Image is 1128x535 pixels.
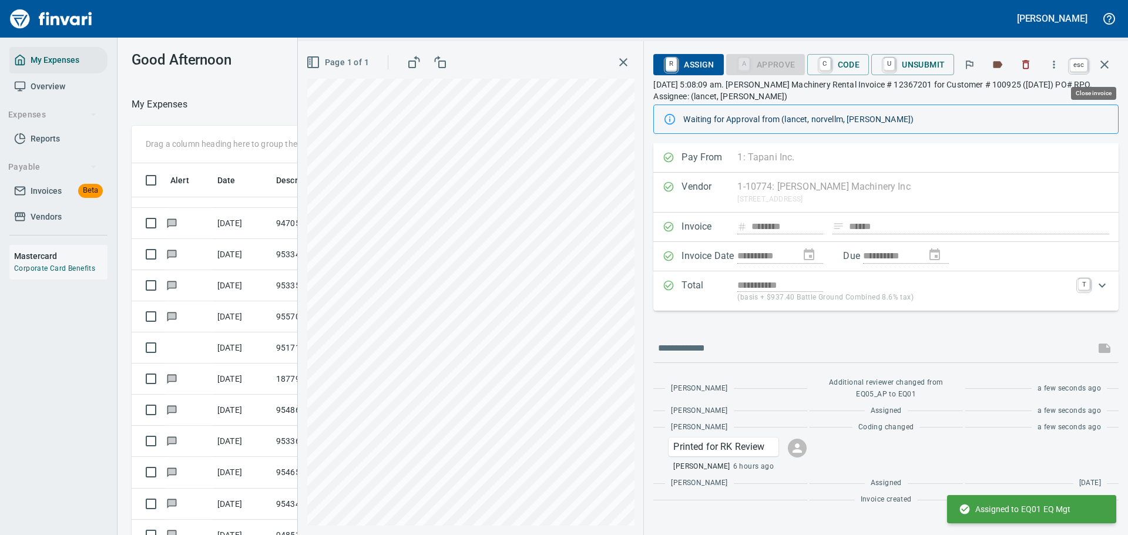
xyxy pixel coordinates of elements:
span: Date [217,173,236,187]
span: Assigned to EQ01 EQ Mgt [959,503,1070,515]
span: Has messages [166,468,178,476]
td: 95465.1105101 [271,457,377,488]
span: Has messages [166,281,178,289]
span: [PERSON_NAME] [673,461,730,473]
button: Expenses [4,104,102,126]
a: Corporate Card Benefits [14,264,95,272]
button: CCode [807,54,869,75]
td: [DATE] [213,426,271,457]
td: [DATE] [213,395,271,426]
span: Assign [663,55,714,75]
span: Invoices [31,184,62,198]
span: My Expenses [31,53,79,68]
span: Unsubmit [881,55,945,75]
span: Assigned [871,405,902,417]
button: Page 1 of 1 [304,52,374,73]
td: 95570.1530038 [271,301,377,332]
span: Coding changed [858,422,914,433]
p: Drag a column heading here to group the table [146,138,318,150]
span: a few seconds ago [1038,383,1101,395]
a: C [820,58,831,70]
td: [DATE] [213,332,271,364]
span: Reports [31,132,60,146]
a: Overview [9,73,108,100]
div: Coding Required [726,59,805,69]
td: 95434.2740005 [271,489,377,520]
button: UUnsubmit [871,54,954,75]
td: 95336.1442013 [271,426,377,457]
td: [DATE] [213,301,271,332]
td: 18779.653013 [271,364,377,395]
div: Waiting for Approval from (lancet, norvellm, [PERSON_NAME]) [683,109,1109,130]
button: Flag [956,52,982,78]
img: Finvari [7,5,95,33]
p: My Expenses [132,97,187,112]
p: Total [681,278,737,304]
button: Payable [4,156,102,178]
span: Alert [170,173,189,187]
button: Discard [1013,52,1039,78]
td: 94705.1120127 [271,208,377,239]
span: Page 1 of 1 [308,55,369,70]
span: a few seconds ago [1038,405,1101,417]
span: 6 hours ago [733,461,774,473]
a: U [884,58,895,70]
td: 95335.1101102 [271,270,377,301]
td: [DATE] [213,489,271,520]
span: Vendors [31,210,62,224]
h6: Mastercard [14,250,108,263]
span: Code [817,55,860,75]
h5: [PERSON_NAME] [1017,12,1087,25]
a: R [666,58,677,70]
td: [DATE] [213,239,271,270]
td: [DATE] [213,364,271,395]
button: More [1041,52,1067,78]
span: Has messages [166,219,178,227]
span: Date [217,173,251,187]
div: Expand [653,271,1119,311]
a: Reports [9,126,108,152]
td: [DATE] [213,208,271,239]
nav: breadcrumb [132,97,187,112]
a: T [1078,278,1090,290]
span: Has messages [166,437,178,445]
p: [DATE] 5:08:09 am. [PERSON_NAME] Machinery Rental Invoice # 12367201 for Customer # 100925 ([DATE... [653,79,1119,102]
span: [PERSON_NAME] [671,383,727,395]
span: Beta [78,184,103,197]
span: Has messages [166,406,178,413]
td: [DATE] [213,457,271,488]
h3: Good Afternoon [132,52,343,68]
p: (basis + $937.40 Battle Ground Combined 8.6% tax) [737,292,1071,304]
a: My Expenses [9,47,108,73]
td: 95171.1103125 [271,332,377,364]
span: Description [276,173,335,187]
a: esc [1070,59,1087,72]
span: [PERSON_NAME] [671,405,727,417]
span: Overview [31,79,65,94]
button: [PERSON_NAME] [1014,9,1090,28]
td: 95334.1101102 [271,239,377,270]
span: a few seconds ago [1038,422,1101,433]
span: Has messages [166,499,178,507]
td: 95486.1120127 [271,395,377,426]
span: Additional reviewer changed from EQ05_AP to EQ01 [815,377,957,401]
span: [PERSON_NAME] [671,477,727,489]
a: Vendors [9,204,108,230]
span: Description [276,173,320,187]
span: Has messages [166,375,178,382]
p: Printed for RK Review [673,440,774,454]
span: Payable [8,160,97,174]
span: Invoice created [861,494,912,506]
td: [DATE] [213,270,271,301]
span: Has messages [166,250,178,258]
span: [DATE] [1079,477,1101,489]
span: This records your message into the invoice and notifies anyone mentioned [1090,334,1119,362]
a: InvoicesBeta [9,178,108,204]
span: Has messages [166,312,178,320]
span: Assigned [871,477,902,489]
span: Alert [170,173,204,187]
span: [PERSON_NAME] [671,422,727,433]
button: RAssign [653,54,723,75]
button: Labels [985,52,1010,78]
